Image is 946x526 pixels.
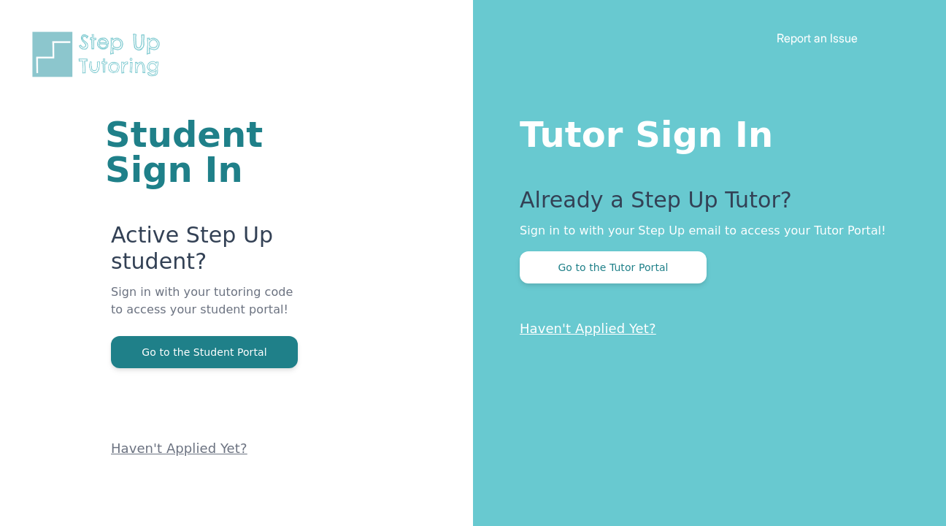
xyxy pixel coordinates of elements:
[111,336,298,368] button: Go to the Student Portal
[105,117,298,187] h1: Student Sign In
[777,31,858,45] a: Report an Issue
[520,222,888,240] p: Sign in to with your Step Up email to access your Tutor Portal!
[111,345,298,359] a: Go to the Student Portal
[111,222,298,283] p: Active Step Up student?
[520,260,707,274] a: Go to the Tutor Portal
[520,321,656,336] a: Haven't Applied Yet?
[520,111,888,152] h1: Tutor Sign In
[111,283,298,336] p: Sign in with your tutoring code to access your student portal!
[29,29,169,80] img: Step Up Tutoring horizontal logo
[111,441,247,456] a: Haven't Applied Yet?
[520,251,707,283] button: Go to the Tutor Portal
[520,187,888,222] p: Already a Step Up Tutor?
